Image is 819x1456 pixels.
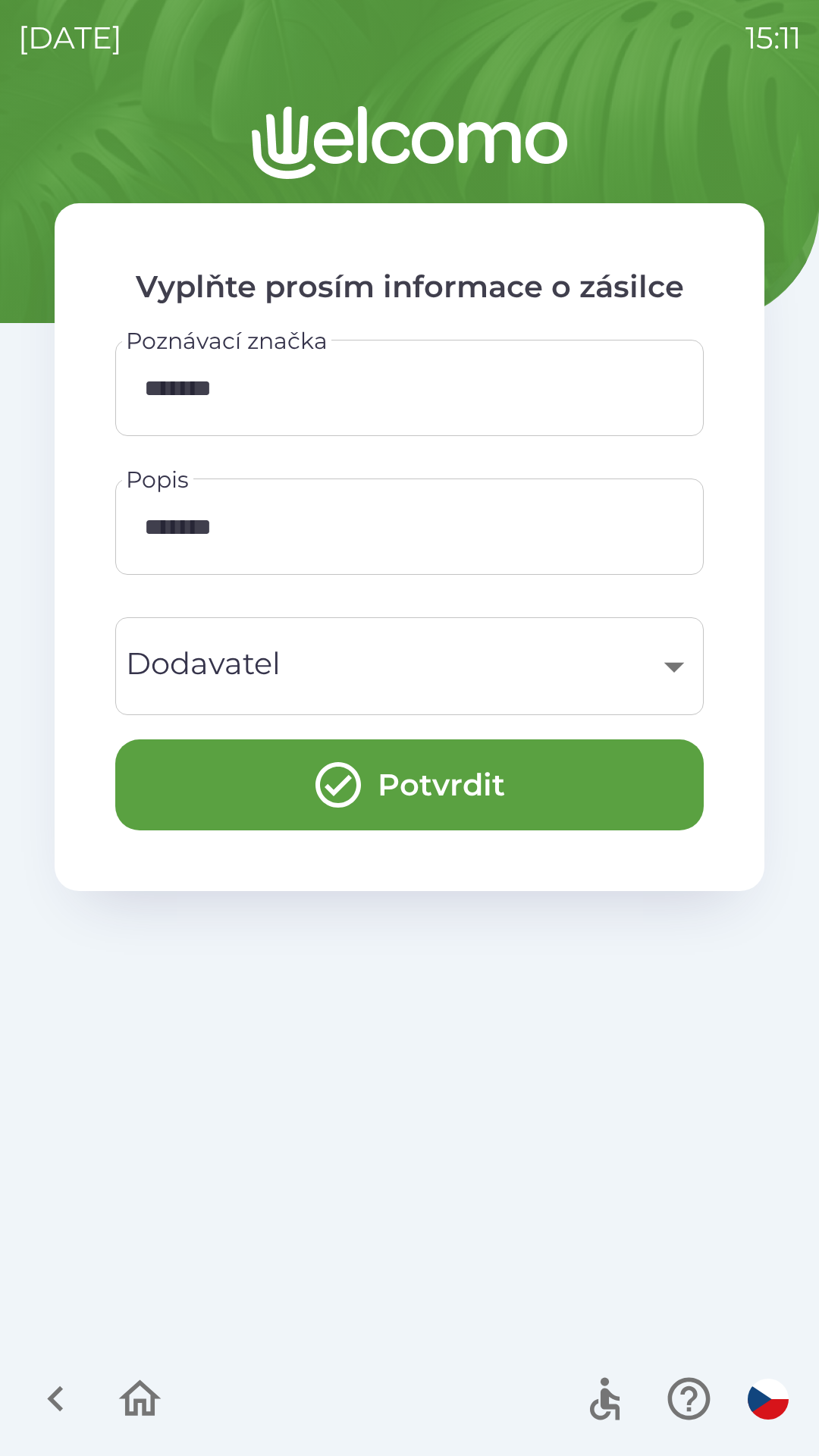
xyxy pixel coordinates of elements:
[126,463,189,496] label: Popis
[748,1379,789,1420] img: cs flag
[55,106,764,179] img: Logo
[115,264,704,309] p: Vyplňte prosím informace o zásilce
[18,15,122,61] p: [DATE]
[126,325,328,357] label: Poznávací značka
[115,739,704,830] button: Potvrdit
[745,15,801,61] p: 15:11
